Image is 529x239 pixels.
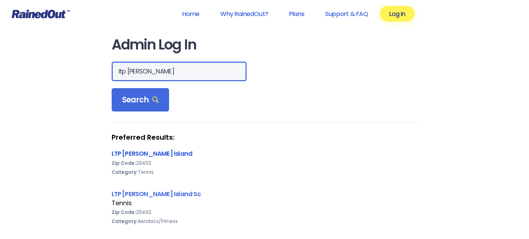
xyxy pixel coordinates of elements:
[211,6,277,22] a: Why RainedOut?
[112,169,138,176] b: Category:
[112,190,201,198] a: LTP [PERSON_NAME] Island Sc
[112,133,418,142] strong: Preferred Results:
[112,88,169,112] div: Search
[112,199,418,208] div: Tennis
[112,37,418,53] h1: Admin Log In
[112,149,193,158] a: LTP [PERSON_NAME] Island
[316,6,377,22] a: Support & FAQ
[112,160,136,167] b: Zip Code:
[112,168,418,177] div: Tennis
[112,209,136,216] b: Zip Code:
[122,95,159,105] span: Search
[112,218,138,225] b: Category:
[112,62,247,81] input: Search Orgs…
[112,208,418,217] div: 29492
[280,6,313,22] a: Plans
[112,149,418,158] div: LTP [PERSON_NAME] Island
[112,189,418,199] div: LTP [PERSON_NAME] Island Sc
[112,217,418,226] div: Aerobics/Fitness
[173,6,208,22] a: Home
[112,159,418,168] div: 29492
[380,6,414,22] a: Log In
